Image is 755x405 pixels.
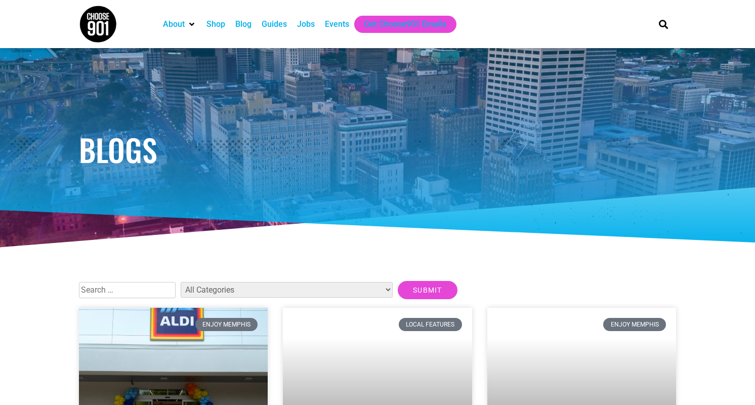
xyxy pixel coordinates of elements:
[195,318,258,331] div: Enjoy Memphis
[158,16,201,33] div: About
[79,282,176,298] input: Search …
[603,318,666,331] div: Enjoy Memphis
[398,281,457,299] input: Submit
[364,18,446,30] a: Get Choose901 Emails
[163,18,185,30] a: About
[79,134,676,165] h1: Blogs
[262,18,287,30] a: Guides
[655,16,672,32] div: Search
[325,18,349,30] a: Events
[235,18,251,30] a: Blog
[158,16,642,33] nav: Main nav
[297,18,315,30] a: Jobs
[206,18,225,30] a: Shop
[399,318,462,331] div: Local Features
